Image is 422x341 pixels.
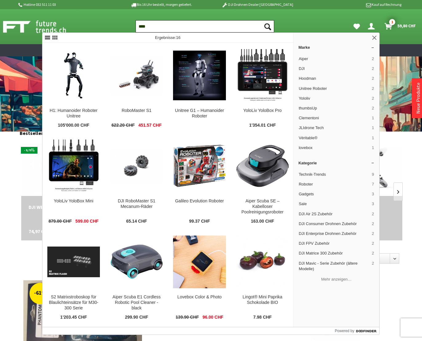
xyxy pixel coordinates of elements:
div: Aiper Scuba E1 Cordless Robotic Pool Cleaner - black [110,294,163,311]
h1: Sale [20,51,402,102]
span: 96.00 CHF [203,315,223,320]
div: YoloLiv YoloBox Mini [47,198,100,204]
div: Lingot® Mini Paprika Schokolade BIO [236,294,289,305]
span: JLIdrone Tech [299,125,369,131]
div: YoloLiv YoloBox Pro [236,108,289,113]
span: 7 [372,182,374,187]
img: YoloLiv YoloBox Mini [47,140,100,192]
span: 2 [372,221,374,227]
span: Clementoni [299,115,369,121]
div: H1: Humanoider Roboter Unitree [47,108,100,119]
span: 3 [372,191,374,197]
img: YoloLiv YoloBox Pro [236,49,289,102]
span: DJI Consumer Drohnen Zubehör [299,221,369,227]
a: Kategorie [294,158,379,168]
img: Shop Futuretrends - zur Startseite wechseln [3,19,80,34]
img: Galileo Evolution Roboter [173,140,226,192]
span: 3 [372,201,374,207]
span: Roboter [299,182,369,187]
img: DJI WB37 Akku [21,143,96,193]
div: Lovebox Color & Photo [173,294,226,300]
span: DJI FPV Zubehör [299,241,369,246]
span: 2 [372,96,374,101]
span: thumbsUp [299,105,369,111]
span: 622.20 CHF [112,123,135,128]
div: S2 Matrixstroboskop für Blaulichteinsätze für M30-300 Serie [47,294,100,311]
a: Aiper Scuba E1 Cordless Robotic Pool Cleaner - black Aiper Scuba E1 Cordless Robotic Pool Cleaner... [105,229,168,325]
span: 2 [372,251,374,256]
a: Marke [294,43,379,52]
a: YoloLiv YoloBox Pro YoloLiv YoloBox Pro 1'354.01 CHF [231,43,294,133]
p: Hotline 032 511 11 03 [18,1,113,8]
a: Aiper Scuba SE – Kabelloser Poolreinigungsroboter Aiper Scuba SE – Kabelloser Poolreinigungsrobot... [231,133,294,229]
span: 2 [372,76,374,81]
span: 139.90 CHF [176,315,199,320]
span: 599.00 CHF [75,219,98,224]
span: Technik-Trends [299,172,369,177]
span: 105'000.00 CHF [58,123,89,128]
span: 59,80 CHF [397,21,416,31]
span: 2 [372,86,374,91]
div: Aiper Scuba SE – Kabelloser Poolreinigungsroboter [236,198,289,215]
span: 74,97 CHF [29,228,50,235]
span: Yololiv [299,96,369,101]
a: Galileo Evolution Roboter Galileo Evolution Roboter 99.37 CHF [168,133,231,229]
a: Dein Konto [365,20,380,33]
span: DJI Mavic - Serie Zubehör (ältere Modelle) [299,261,369,272]
a: Lovebox Color & Photo Lovebox Color & Photo 139.90 CHF 96.00 CHF [168,229,231,325]
a: Neue Produkte [415,82,421,114]
span: 2 [372,105,374,111]
a: H1: Humanoider Roboter Unitree H1: Humanoider Roboter Unitree 105'000.00 CHF [42,43,105,133]
span: 1 [372,115,374,121]
span: 9 [372,172,374,177]
p: Kauf auf Rechnung [306,1,401,8]
span: DJI Enterprise Drohnen Zubehör [299,231,369,236]
span: DJI Air 2S Zubehör [299,211,369,217]
span: 2 [372,231,374,236]
span: 1 [372,145,374,151]
p: DJI Drohnen Dealer [GEOGRAPHIC_DATA] [209,1,305,8]
div: DJI RoboMaster S1 Mecanum-Räder [110,198,163,209]
img: Aiper Scuba E1 Cordless Robotic Pool Cleaner - black [110,244,163,279]
a: Lingot® Mini Paprika Schokolade BIO Lingot® Mini Paprika Schokolade BIO 7.98 CHF [231,229,294,325]
span: 299.90 CHF [125,315,148,320]
span: 2 [372,241,374,246]
span: 2 [372,56,374,62]
div: Galileo Evolution Roboter [173,198,226,204]
span: 2 [372,66,374,71]
img: Lovebox Color & Photo [173,236,226,288]
button: Mehr anzeigen… [296,274,377,285]
span: DJI [299,66,369,71]
img: Lingot® Mini Paprika Schokolade BIO [236,236,289,288]
span: 163.00 CHF [251,219,274,224]
a: Meine Favoriten [350,20,363,33]
span: Unitree Roboter [299,86,369,91]
img: Aiper Scuba SE – Kabelloser Poolreinigungsroboter [236,145,289,187]
img: RoboMaster S1 [110,56,163,95]
span: 1 [389,19,395,25]
a: DJI RoboMaster S1 Mecanum-Räder DJI RoboMaster S1 Mecanum-Räder 65.14 CHF [105,133,168,229]
button: Suchen [261,20,274,33]
span: 16 [176,35,180,40]
span: Gadgets [299,191,369,197]
span: 7.98 CHF [253,315,272,320]
span: Powered by [335,328,354,334]
a: Unitree G1 – Humanoider Roboter Unitree G1 – Humanoider Roboter [168,43,231,133]
span: lovebox [299,145,369,151]
a: Powered by [335,327,379,335]
div: DJI WB37 Akku [29,203,89,211]
div: RoboMaster S1 [110,108,163,113]
span: Aiper [299,56,369,62]
input: Produkt, Marke, Kategorie, EAN, Artikelnummer… [136,20,274,33]
div: Bestseller [20,124,402,139]
span: 1 [372,125,374,131]
span: 1'203.45 CHF [60,315,87,320]
a: S2 Matrixstroboskop für Blaulichteinsätze für M30-300 Serie S2 Matrixstroboskop für Blaulichteins... [42,229,105,325]
a: YoloLiv YoloBox Mini YoloLiv YoloBox Mini 879.00 CHF 599.00 CHF [42,133,105,229]
span: 2 [372,261,374,272]
img: Unitree G1 – Humanoider Roboter [173,51,226,100]
div: Unitree G1 – Humanoider Roboter [173,108,226,119]
span: 99.37 CHF [189,219,210,224]
div: -61% [30,283,51,304]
